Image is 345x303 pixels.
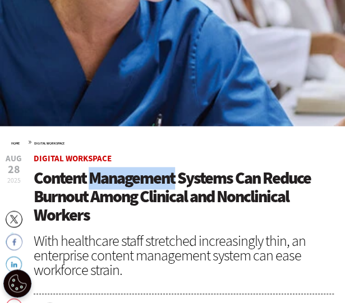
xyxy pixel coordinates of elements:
span: Content Management Systems Can Reduce Burnout Among Clinical and Nonclinical Workers [34,167,311,226]
div: » [11,137,334,146]
div: Cookie Settings [3,269,31,297]
button: Open Preferences [3,269,31,297]
a: Digital Workspace [34,141,65,146]
span: 28 [6,164,22,175]
div: With healthcare staff stretched increasingly thin, an enterprise content management system can ea... [34,233,334,277]
a: Digital Workspace [34,153,112,164]
a: Home [11,141,20,146]
span: Aug [6,155,22,163]
span: 2025 [7,176,21,185]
